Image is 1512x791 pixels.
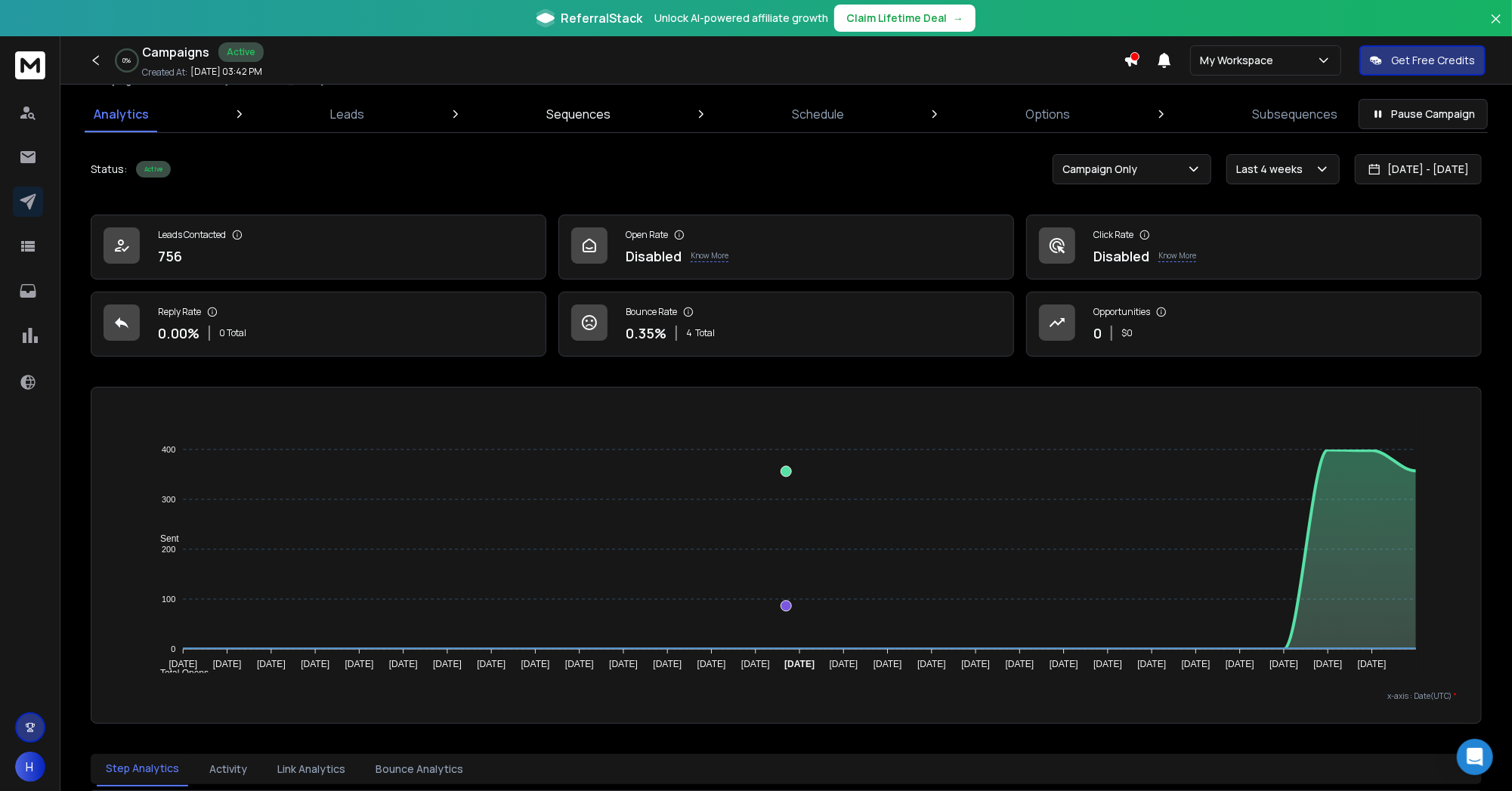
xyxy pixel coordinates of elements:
p: Opportunities [1093,306,1150,318]
tspan: [DATE] [830,659,858,669]
a: Bounce Rate0.35%4Total [558,292,1014,357]
p: x-axis : Date(UTC) [116,691,1457,702]
tspan: 400 [162,445,175,454]
p: Know More [691,250,728,262]
button: Bounce Analytics [366,752,472,786]
tspan: 200 [162,545,175,554]
tspan: [DATE] [257,659,286,669]
a: Options [1017,96,1080,132]
p: 0.00 % [158,323,199,344]
p: 0 Total [219,327,246,339]
p: Subsequences [1252,105,1337,123]
p: Last 4 weeks [1236,162,1309,177]
p: Disabled [1093,246,1149,267]
button: Step Analytics [97,752,188,786]
p: Bounce Rate [626,306,677,318]
tspan: [DATE] [1269,659,1298,669]
tspan: [DATE] [1006,659,1034,669]
p: Leads Contacted [158,229,226,241]
div: Active [136,161,171,178]
button: Close banner [1486,9,1506,45]
p: Campaign Only [1062,162,1143,177]
p: Unlock AI-powered affiliate growth [654,11,828,26]
tspan: [DATE] [477,659,506,669]
button: H [15,752,45,782]
p: Know More [1158,250,1196,262]
tspan: [DATE] [1050,659,1078,669]
p: My Workspace [1200,53,1279,68]
div: Open Intercom Messenger [1457,739,1493,775]
tspan: [DATE] [961,659,990,669]
a: Leads Contacted756 [91,215,546,280]
tspan: [DATE] [433,659,462,669]
tspan: [DATE] [345,659,373,669]
tspan: [DATE] [873,659,902,669]
tspan: 0 [171,644,175,654]
p: Click Rate [1093,229,1133,241]
tspan: [DATE] [1314,659,1343,669]
p: Reply Rate [158,306,201,318]
tspan: [DATE] [609,659,638,669]
span: Total [695,327,715,339]
button: Pause Campaign [1359,99,1488,129]
p: $ 0 [1121,327,1133,339]
p: Leads [330,105,364,123]
p: Open Rate [626,229,668,241]
a: Opportunities0$0 [1026,292,1482,357]
p: Options [1026,105,1071,123]
p: 0 % [123,56,131,65]
p: 756 [158,246,182,267]
p: Sequences [546,105,611,123]
span: 4 [686,327,692,339]
tspan: [DATE] [653,659,682,669]
tspan: [DATE] [741,659,770,669]
a: Subsequences [1243,96,1347,132]
span: ReferralStack [561,9,642,27]
p: Get Free Credits [1391,53,1475,68]
tspan: [DATE] [1226,659,1254,669]
a: Analytics [85,96,158,132]
tspan: [DATE] [784,659,815,669]
h1: Campaigns [142,43,209,61]
tspan: 300 [162,495,175,504]
a: Click RateDisabledKnow More [1026,215,1482,280]
button: Claim Lifetime Deal→ [834,5,976,32]
tspan: [DATE] [213,659,242,669]
p: Status: [91,162,127,177]
tspan: [DATE] [169,659,197,669]
p: [DATE] 03:42 PM [190,66,262,78]
tspan: [DATE] [1138,659,1167,669]
p: 0.35 % [626,323,666,344]
a: Open RateDisabledKnow More [558,215,1014,280]
tspan: [DATE] [301,659,329,669]
tspan: [DATE] [521,659,550,669]
tspan: [DATE] [389,659,418,669]
p: Created At: [142,66,187,79]
tspan: [DATE] [1358,659,1387,669]
button: Activity [200,752,256,786]
tspan: [DATE] [917,659,946,669]
a: Sequences [537,96,620,132]
div: Active [218,42,264,62]
a: Leads [321,96,373,132]
p: Disabled [626,246,682,267]
p: Schedule [792,105,844,123]
a: Reply Rate0.00%0 Total [91,292,546,357]
p: 0 [1093,323,1102,344]
tspan: [DATE] [1093,659,1122,669]
span: Sent [149,533,179,544]
tspan: [DATE] [565,659,594,669]
tspan: [DATE] [697,659,726,669]
button: Link Analytics [268,752,354,786]
span: → [953,11,963,26]
p: Analytics [94,105,149,123]
button: Get Free Credits [1359,45,1486,76]
a: Schedule [783,96,853,132]
tspan: [DATE] [1182,659,1211,669]
button: [DATE] - [DATE] [1355,154,1482,184]
span: Total Opens [149,668,209,678]
tspan: 100 [162,595,175,604]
